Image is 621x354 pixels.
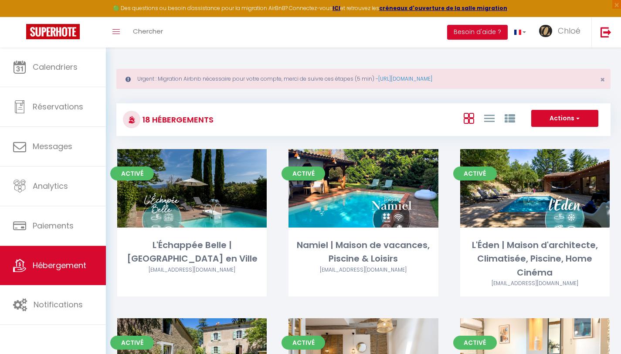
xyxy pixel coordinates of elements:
[333,4,340,12] a: ICI
[117,238,267,266] div: L'Échappée Belle | [GEOGRAPHIC_DATA] en Ville
[33,141,72,152] span: Messages
[539,25,552,37] img: ...
[600,76,605,84] button: Close
[33,260,86,271] span: Hébergement
[600,74,605,85] span: ×
[460,238,610,279] div: L'Éden | Maison d'architecte, Climatisée, Piscine, Home Cinéma
[505,111,515,125] a: Vue par Groupe
[133,27,163,36] span: Chercher
[531,110,598,127] button: Actions
[34,299,83,310] span: Notifications
[533,17,591,48] a: ... Chloé
[140,110,214,129] h3: 18 Hébergements
[110,336,154,350] span: Activé
[288,266,438,274] div: Airbnb
[484,111,495,125] a: Vue en Liste
[33,220,74,231] span: Paiements
[464,111,474,125] a: Vue en Box
[453,167,497,180] span: Activé
[33,61,78,72] span: Calendriers
[460,279,610,288] div: Airbnb
[33,180,68,191] span: Analytics
[378,75,432,82] a: [URL][DOMAIN_NAME]
[282,167,325,180] span: Activé
[117,266,267,274] div: Airbnb
[26,24,80,39] img: Super Booking
[453,336,497,350] span: Activé
[379,4,507,12] a: créneaux d'ouverture de la salle migration
[110,167,154,180] span: Activé
[126,17,170,48] a: Chercher
[282,336,325,350] span: Activé
[447,25,508,40] button: Besoin d'aide ?
[33,101,83,112] span: Réservations
[558,25,580,36] span: Chloé
[288,238,438,266] div: Namiel | Maison de vacances, Piscine & Loisirs
[601,27,611,37] img: logout
[116,69,611,89] div: Urgent : Migration Airbnb nécessaire pour votre compte, merci de suivre ces étapes (5 min) -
